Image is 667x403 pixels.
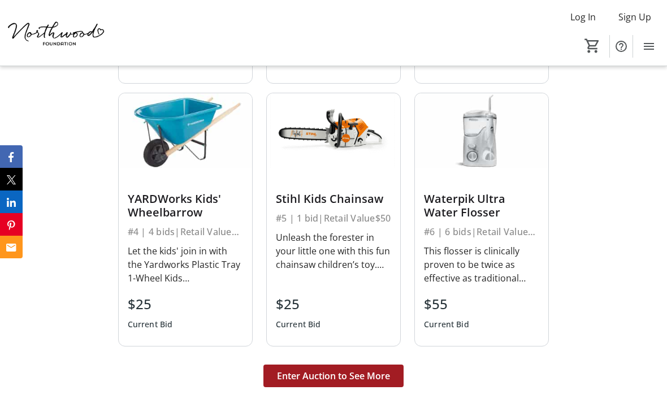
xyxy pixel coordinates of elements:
[128,244,243,285] div: Let the kids' join in with the Yardworks Plastic Tray 1-Wheel Kids Wheelbarrow! This kids' wheelb...
[561,8,605,26] button: Log In
[276,192,391,206] div: Stihl Kids Chainsaw
[424,244,539,285] div: This flosser is clinically proven to be twice as effective as traditional string floss for improv...
[582,36,603,56] button: Cart
[424,294,469,314] div: $55
[267,93,400,168] img: Stihl Kids Chainsaw
[119,93,252,168] img: YARDWorks Kids' Wheelbarrow
[128,224,243,240] div: #4 | 4 bids | Retail Value $50
[415,93,548,168] img: Waterpik Ultra Water Flosser
[638,35,660,58] button: Menu
[276,231,391,271] div: Unleash the forester in your little one with this fun chainsaw children’s toy. Featuring a revolv...
[570,10,596,24] span: Log In
[276,210,391,226] div: #5 | 1 bid | Retail Value $50
[128,192,243,219] div: YARDWorks Kids' Wheelbarrow
[424,224,539,240] div: #6 | 6 bids | Retail Value $88.99
[7,5,107,61] img: Northwood Foundation's Logo
[276,294,321,314] div: $25
[128,314,173,335] div: Current Bid
[618,10,651,24] span: Sign Up
[424,192,539,219] div: Waterpik Ultra Water Flosser
[128,294,173,314] div: $25
[277,369,390,383] span: Enter Auction to See More
[610,35,633,58] button: Help
[424,314,469,335] div: Current Bid
[263,365,404,387] button: Enter Auction to See More
[276,314,321,335] div: Current Bid
[609,8,660,26] button: Sign Up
